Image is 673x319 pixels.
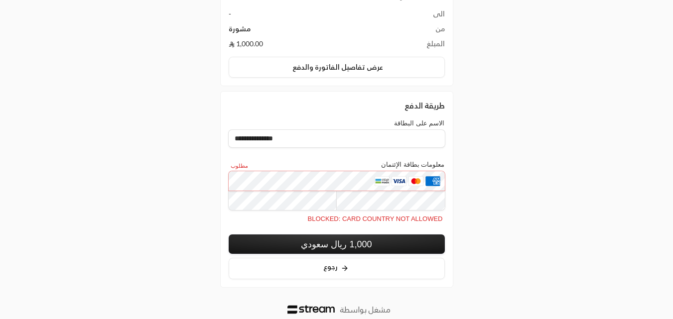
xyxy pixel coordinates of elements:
[370,24,445,39] td: من
[229,234,445,254] button: 1,000 ريال سعودي
[229,57,445,78] button: عرض تفاصيل الفاتورة والدفع
[229,24,370,39] td: مشورة
[231,163,248,170] span: مطلوب
[229,39,370,49] td: 1,000.00
[394,119,444,127] label: الاسم على البطاقة
[229,9,370,24] td: -
[370,9,445,24] td: الى
[229,258,445,279] button: رجوع
[340,304,391,316] p: مشغل بواسطة
[308,215,443,224] span: BLOCKED: CARD COUNTRY NOT ALLOWED
[370,39,445,49] td: المبلغ
[381,161,444,168] label: معلومات بطاقة الإئتمان
[229,100,445,111] div: طريقة الدفع
[287,305,335,314] img: Logo
[323,262,338,271] span: رجوع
